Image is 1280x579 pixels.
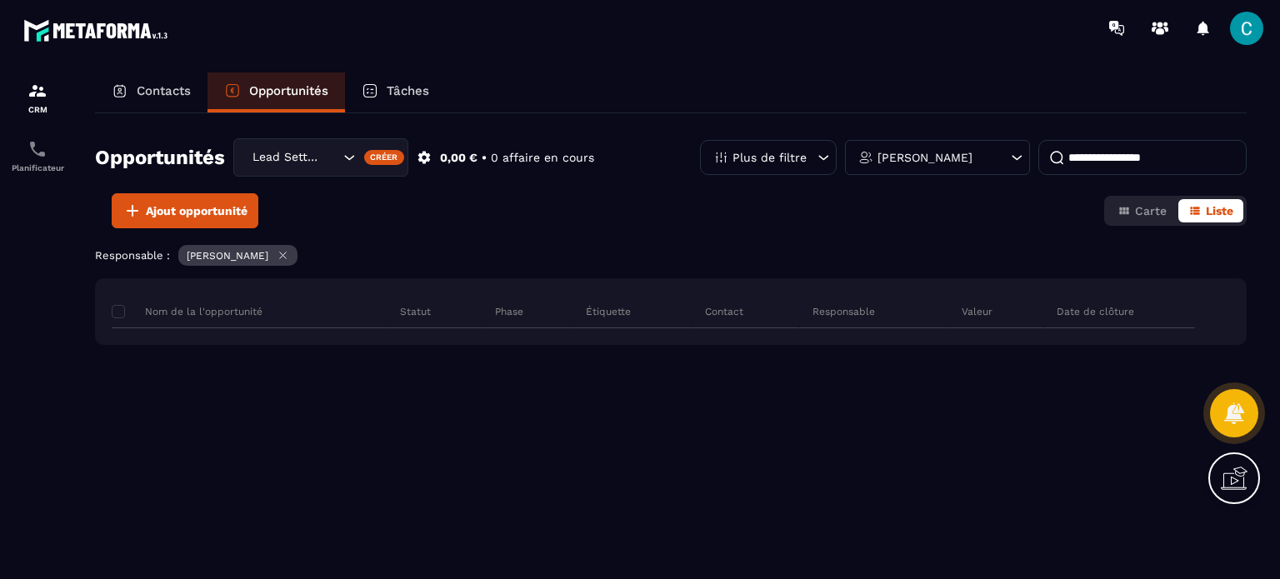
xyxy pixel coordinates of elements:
input: Search for option [322,148,339,167]
p: [PERSON_NAME] [187,250,268,262]
button: Ajout opportunité [112,193,258,228]
span: Liste [1206,204,1233,217]
div: Créer [364,150,405,165]
a: formationformationCRM [4,68,71,127]
img: logo [23,15,173,46]
a: Contacts [95,72,207,112]
p: Responsable : [95,249,170,262]
p: Contacts [137,83,191,98]
img: scheduler [27,139,47,159]
span: Carte [1135,204,1167,217]
p: 0,00 € [440,150,477,166]
button: Liste [1178,199,1243,222]
p: Planificateur [4,163,71,172]
a: Opportunités [207,72,345,112]
p: Responsable [812,305,875,318]
p: Phase [495,305,523,318]
a: schedulerschedulerPlanificateur [4,127,71,185]
p: 0 affaire en cours [491,150,594,166]
img: formation [27,81,47,101]
a: Tâches [345,72,446,112]
p: CRM [4,105,71,114]
button: Carte [1107,199,1177,222]
p: Plus de filtre [732,152,807,163]
p: [PERSON_NAME] [877,152,972,163]
span: Ajout opportunité [146,202,247,219]
p: Tâches [387,83,429,98]
p: Valeur [962,305,992,318]
p: Statut [400,305,431,318]
div: Search for option [233,138,408,177]
span: Lead Setting [248,148,322,167]
p: Date de clôture [1057,305,1134,318]
p: • [482,150,487,166]
p: Étiquette [586,305,631,318]
h2: Opportunités [95,141,225,174]
p: Opportunités [249,83,328,98]
p: Nom de la l'opportunité [112,305,262,318]
p: Contact [705,305,743,318]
